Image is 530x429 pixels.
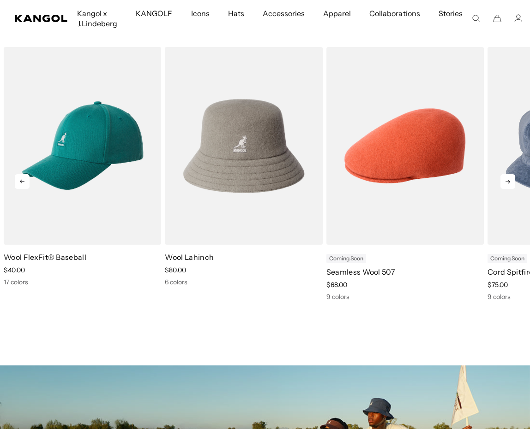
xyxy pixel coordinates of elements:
div: 9 of 11 [323,47,484,301]
span: $75.00 [488,281,508,289]
div: Coming Soon [488,254,527,263]
p: Wool Lahinch [165,252,322,262]
a: Kangol [15,15,68,22]
img: color-warm-grey [165,47,322,245]
button: Cart [493,14,501,23]
span: $68.00 [326,281,347,289]
summary: Search here [472,14,480,23]
div: 9 colors [326,293,484,301]
img: color-coral-flame [326,47,484,245]
span: $80.00 [165,266,186,274]
img: color-fanfare [4,47,161,245]
span: $40.00 [4,266,25,274]
div: Coming Soon [326,254,366,263]
div: 6 colors [165,278,322,286]
p: Wool FlexFit® Baseball [4,252,161,262]
a: Account [514,14,523,23]
p: Seamless Wool 507 [326,267,484,277]
div: 8 of 11 [161,47,322,301]
div: 17 colors [4,278,161,286]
